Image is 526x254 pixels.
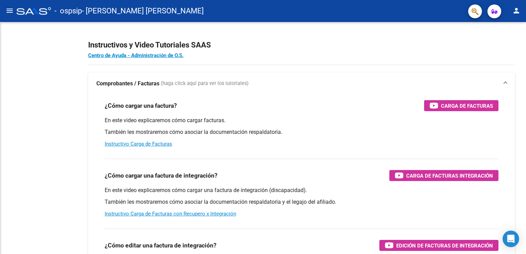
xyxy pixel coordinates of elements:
[105,128,498,136] p: También les mostraremos cómo asociar la documentación respaldatoria.
[105,198,498,206] p: También les mostraremos cómo asociar la documentación respaldatoria y el legajo del afiliado.
[54,3,82,19] span: - ospsip
[441,102,493,110] span: Carga de Facturas
[88,52,183,59] a: Centro de Ayuda - Administración de O.S.
[88,39,515,52] h2: Instructivos y Video Tutoriales SAAS
[512,7,520,15] mat-icon: person
[406,171,493,180] span: Carga de Facturas Integración
[424,100,498,111] button: Carga de Facturas
[105,117,498,124] p: En este video explicaremos cómo cargar facturas.
[96,80,159,87] strong: Comprobantes / Facturas
[105,187,498,194] p: En este video explicaremos cómo cargar una factura de integración (discapacidad).
[105,141,172,147] a: Instructivo Carga de Facturas
[6,7,14,15] mat-icon: menu
[161,80,249,87] span: (haga click aquí para ver los tutoriales)
[82,3,204,19] span: - [PERSON_NAME] [PERSON_NAME]
[88,73,515,95] mat-expansion-panel-header: Comprobantes / Facturas (haga click aquí para ver los tutoriales)
[396,241,493,250] span: Edición de Facturas de integración
[379,240,498,251] button: Edición de Facturas de integración
[105,241,217,250] h3: ¿Cómo editar una factura de integración?
[105,171,218,180] h3: ¿Cómo cargar una factura de integración?
[503,231,519,247] div: Open Intercom Messenger
[389,170,498,181] button: Carga de Facturas Integración
[105,211,236,217] a: Instructivo Carga de Facturas con Recupero x Integración
[105,101,177,110] h3: ¿Cómo cargar una factura?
